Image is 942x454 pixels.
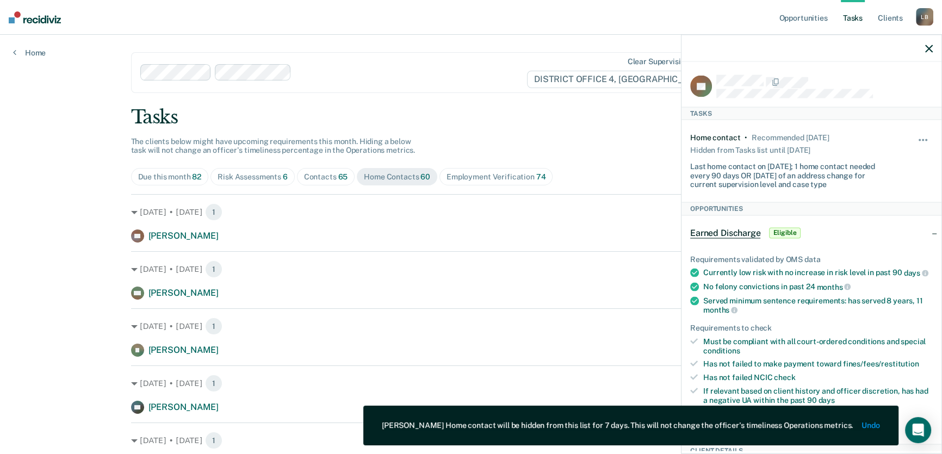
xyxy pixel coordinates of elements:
span: Earned Discharge [690,227,760,238]
a: Home [13,48,46,58]
span: [PERSON_NAME] [148,402,219,412]
span: check [774,373,795,382]
span: 1 [205,260,222,278]
span: 1 [205,375,222,392]
div: Open Intercom Messenger [905,417,931,443]
span: [PERSON_NAME] [148,231,219,241]
div: Requirements to check [690,323,933,332]
div: No felony convictions in past 24 [703,282,933,291]
div: L B [916,8,933,26]
span: [PERSON_NAME] [148,345,219,355]
div: Contacts [304,172,348,182]
span: conditions [703,346,740,355]
div: Has not failed NCIC [703,373,933,382]
span: days [903,269,928,277]
span: The clients below might have upcoming requirements this month. Hiding a below task will not chang... [131,137,416,155]
span: [PERSON_NAME] [148,288,219,298]
span: 1 [205,318,222,335]
span: 82 [192,172,201,181]
span: 1 [205,432,222,449]
div: Employment Verification [447,172,546,182]
div: Last home contact on [DATE]; 1 home contact needed every 90 days OR [DATE] of an address change f... [690,157,893,189]
div: Earned DischargeEligible [681,215,941,250]
div: Served minimum sentence requirements: has served 8 years, 11 [703,296,933,314]
div: [PERSON_NAME] Home contact will be hidden from this list for 7 days. This will not change the off... [382,421,853,430]
div: Due this month [138,172,202,182]
div: Currently low risk with no increase in risk level in past 90 [703,268,933,278]
div: If relevant based on client history and officer discretion, has had a negative UA within the past 90 [703,386,933,405]
span: days [818,395,834,404]
div: Has not failed to make payment toward [703,359,933,369]
div: Recommended 7 months ago [752,133,829,142]
div: Hidden from Tasks list until [DATE] [690,142,810,157]
span: 6 [283,172,288,181]
div: [DATE] • [DATE] [131,375,811,392]
span: fines/fees/restitution [843,359,919,368]
div: Risk Assessments [218,172,288,182]
div: Must be compliant with all court-ordered conditions and special [703,337,933,355]
div: Home Contacts [364,172,430,182]
div: Opportunities [681,202,941,215]
div: [DATE] • [DATE] [131,260,811,278]
img: Recidiviz [9,11,61,23]
span: 60 [420,172,430,181]
div: • [745,133,747,142]
div: [DATE] • [DATE] [131,203,811,221]
div: Tasks [681,107,941,120]
div: [DATE] • [DATE] [131,432,811,449]
span: DISTRICT OFFICE 4, [GEOGRAPHIC_DATA] [527,71,722,88]
span: Eligible [769,227,800,238]
div: Requirements validated by OMS data [690,254,933,264]
span: 1 [205,203,222,221]
span: 74 [536,172,546,181]
div: Tasks [131,106,811,128]
span: months [703,306,738,314]
div: [DATE] • [DATE] [131,318,811,335]
span: 65 [338,172,348,181]
span: months [816,282,851,291]
button: Undo [862,421,880,430]
div: Clear supervision officers [628,57,720,66]
div: Home contact [690,133,740,142]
